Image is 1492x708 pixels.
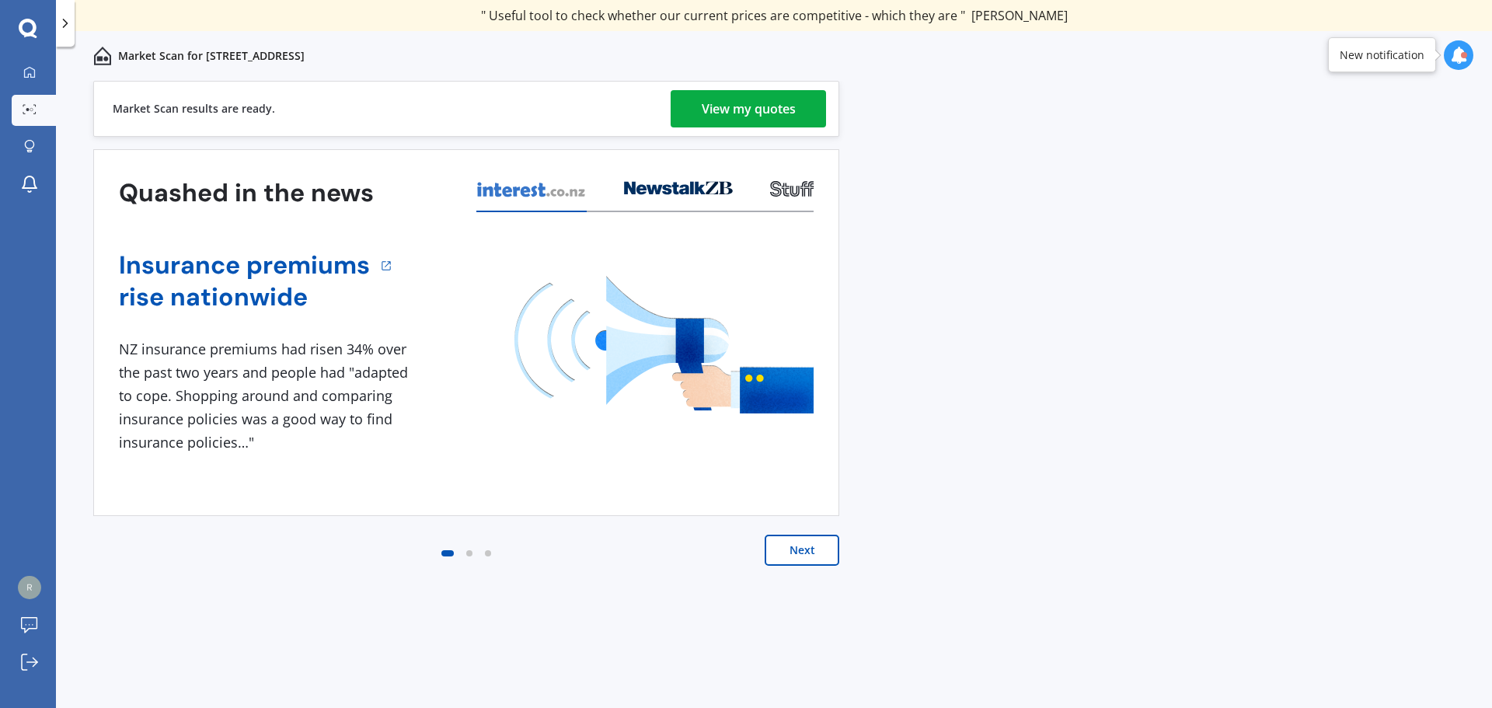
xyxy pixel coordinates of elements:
div: View my quotes [702,90,796,127]
p: Market Scan for [STREET_ADDRESS] [118,48,305,64]
div: " Useful tool to check whether our current prices are competitive - which they are " [481,8,1068,23]
div: NZ insurance premiums had risen 34% over the past two years and people had "adapted to cope. Shop... [119,338,414,454]
a: Insurance premiums [119,249,370,281]
a: rise nationwide [119,281,370,313]
a: View my quotes [671,90,826,127]
span: [PERSON_NAME] [971,7,1068,24]
img: home-and-contents.b802091223b8502ef2dd.svg [93,47,112,65]
div: New notification [1340,47,1424,63]
div: Market Scan results are ready. [113,82,275,136]
img: 0fa6c741e670a9d5b4ce52fed9bc8ee7 [18,576,41,599]
img: media image [514,276,814,413]
h3: Quashed in the news [119,177,374,209]
button: Next [765,535,839,566]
